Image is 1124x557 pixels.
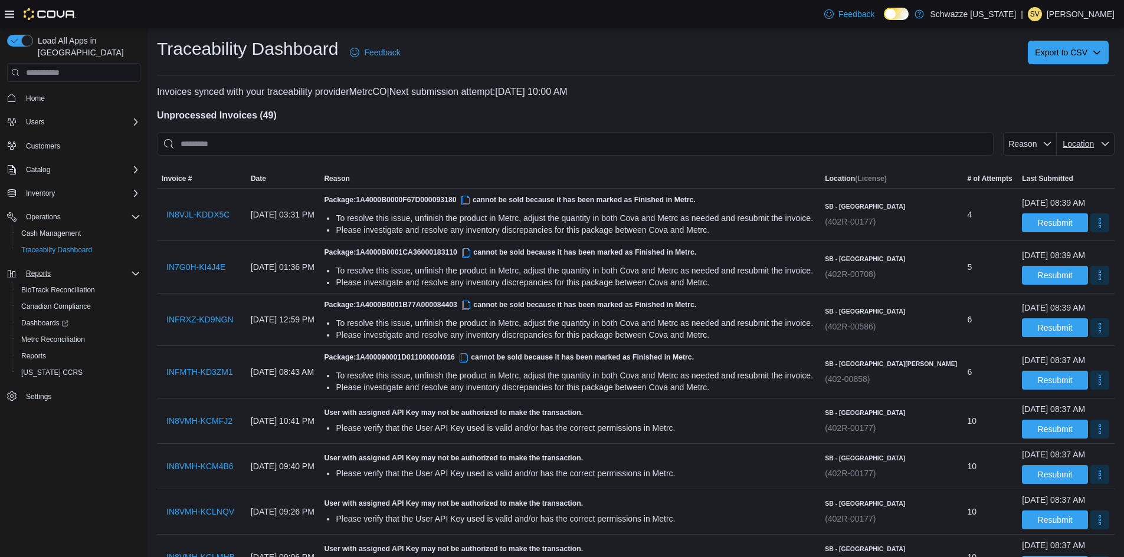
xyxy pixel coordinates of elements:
[2,388,145,405] button: Settings
[17,226,86,240] a: Cash Management
[324,246,815,260] h5: Package: cannot be sold because it has been marked as Finished in Metrc.
[166,506,234,518] span: IN8VMH-KCLNQV
[162,409,237,433] button: IN8VMH-KCMFJ2
[356,301,473,309] span: 1A4000B0001B77A000084403
[21,302,91,311] span: Canadian Compliance
[17,299,140,314] span: Canadian Compliance
[336,422,815,434] div: Please verify that the User API Key used is valid and/or has the correct permissions in Metrc.
[324,351,815,365] h5: Package: cannot be sold because it has been marked as Finished in Metrc.
[825,174,887,183] h5: Location
[967,505,976,519] span: 10
[967,174,1012,183] span: # of Attempts
[967,260,972,274] span: 5
[2,162,145,178] button: Catalog
[825,544,905,553] h6: SB - [GEOGRAPHIC_DATA]
[246,360,320,384] div: [DATE] 08:43 AM
[336,276,815,288] div: Please investigate and resolve any inventory discrepancies for this package between Cova and Metrc.
[17,365,87,380] a: [US_STATE] CCRS
[24,8,76,20] img: Cova
[1057,132,1115,156] button: Location
[336,224,815,236] div: Please investigate and resolve any inventory discrepancies for this package between Cova and Metrc.
[838,8,874,20] span: Feedback
[1090,266,1109,285] button: More
[336,467,815,479] div: Please verify that the User API Key used is valid and/or has the correct permissions in Metrc.
[1022,266,1088,285] button: Resubmit
[21,139,65,153] a: Customers
[336,370,815,381] div: To resolve this issue, unfinish the product in Metrc, adjust the quantity in both Cova and Metrc ...
[12,225,145,242] button: Cash Management
[1038,374,1073,386] span: Resubmit
[17,299,96,314] a: Canadian Compliance
[967,207,972,222] span: 4
[246,169,320,188] button: Date
[825,374,870,384] span: (402-00858)
[246,255,320,279] div: [DATE] 01:36 PM
[1022,420,1088,439] button: Resubmit
[251,174,266,183] span: Date
[12,331,145,348] button: Metrc Reconciliation
[825,408,905,417] h6: SB - [GEOGRAPHIC_DATA]
[21,368,83,377] span: [US_STATE] CCRS
[336,381,815,393] div: Please investigate and resolve any inventory discrepancies for this package between Cova and Metrc.
[1022,318,1088,337] button: Resubmit
[26,212,61,222] span: Operations
[967,365,972,379] span: 6
[162,308,238,331] button: INFRXZ-KD9NGN
[246,454,320,478] div: [DATE] 09:40 PM
[26,269,51,278] span: Reports
[1038,469,1073,480] span: Resubmit
[21,91,50,106] a: Home
[1022,465,1088,484] button: Resubmit
[1038,269,1073,281] span: Resubmit
[324,193,815,207] h5: Package: cannot be sold because it has been marked as Finished in Metrc.
[825,217,876,226] span: (402R-00177)
[12,242,145,258] button: Traceabilty Dashboard
[1030,7,1040,21] span: SV
[2,89,145,106] button: Home
[21,390,56,404] a: Settings
[26,117,44,127] span: Users
[162,255,230,279] button: IN7G0H-KI4J4E
[21,318,68,328] span: Dashboards
[1035,41,1102,64] span: Export to CSV
[324,408,815,417] h5: User with assigned API Key may not be authorized to make the transaction.
[166,366,233,378] span: INFMTH-KD3ZM1
[21,115,140,129] span: Users
[7,84,140,436] nav: Complex example
[166,209,230,220] span: IN8VJL-KDDX5C
[2,114,145,130] button: Users
[1022,197,1085,209] div: [DATE] 08:39 AM
[162,500,239,523] button: IN8VMH-KCLNQV
[1022,539,1085,551] div: [DATE] 08:37 AM
[1090,318,1109,337] button: More
[1022,354,1085,366] div: [DATE] 08:37 AM
[157,169,246,188] button: Invoice #
[1008,139,1037,149] span: Reason
[17,243,140,257] span: Traceabilty Dashboard
[162,454,238,478] button: IN8VMH-KCM4B6
[26,392,51,401] span: Settings
[17,365,140,380] span: Washington CCRS
[17,332,140,347] span: Metrc Reconciliation
[21,115,49,129] button: Users
[884,8,909,20] input: Dark Mode
[336,513,815,525] div: Please verify that the User API Key used is valid and/or has the correct permissions in Metrc.
[825,469,876,478] span: (402R-00177)
[21,285,95,295] span: BioTrack Reconciliation
[26,141,60,151] span: Customers
[1047,7,1115,21] p: [PERSON_NAME]
[336,329,815,341] div: Please investigate and resolve any inventory discrepancies for this package between Cova and Metrc.
[12,315,145,331] a: Dashboards
[12,364,145,381] button: [US_STATE] CCRS
[336,317,815,329] div: To resolve this issue, unfinish the product in Metrc, adjust the quantity in both Cova and Metrc ...
[324,174,349,183] span: Reason
[246,409,320,433] div: [DATE] 10:41 PM
[157,108,1115,123] h4: Unprocessed Invoices ( 49 )
[21,163,55,177] button: Catalog
[825,359,957,368] h6: SB - [GEOGRAPHIC_DATA][PERSON_NAME]
[324,453,815,463] h5: User with assigned API Key may not be authorized to make the transaction.
[157,132,994,156] input: This is a search bar. After typing your query, hit enter to filter the results lower in the page.
[21,163,140,177] span: Catalog
[17,243,97,257] a: Traceabilty Dashboard
[157,37,338,61] h1: Traceability Dashboard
